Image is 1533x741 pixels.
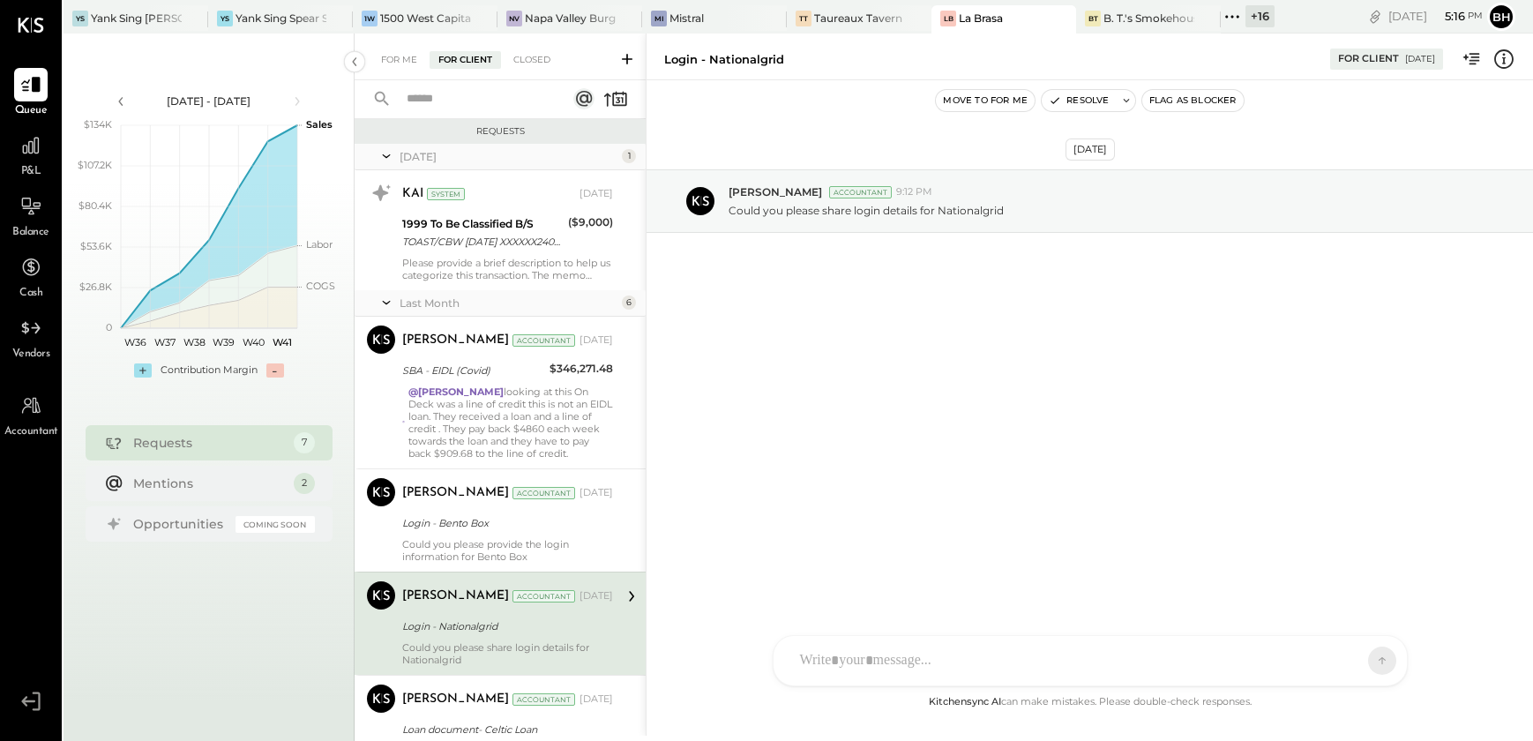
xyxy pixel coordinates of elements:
span: Vendors [12,347,50,363]
div: Login - Nationalgrid [664,51,784,68]
text: COGS [306,280,335,292]
div: + 16 [1245,5,1275,27]
a: Cash [1,251,61,302]
div: - [266,363,284,378]
span: 9:12 PM [896,185,932,199]
text: $80.4K [79,199,112,212]
div: [DATE] [580,333,613,348]
button: Flag as Blocker [1142,90,1244,111]
div: [DATE] [580,486,613,500]
div: 1 [622,149,636,163]
div: [DATE] [1405,53,1435,65]
text: $107.2K [78,159,112,171]
text: $134K [84,118,112,131]
text: $53.6K [80,240,112,252]
span: Cash [19,286,42,302]
div: Contribution Margin [161,363,258,378]
div: [DATE] - [DATE] [134,94,284,109]
div: ($9,000) [568,213,613,231]
span: [PERSON_NAME] [729,184,822,199]
text: 0 [106,321,112,333]
div: [DATE] [580,589,613,603]
button: Bh [1487,3,1515,31]
div: [DATE] [1066,138,1115,161]
button: Move to for me [936,90,1035,111]
a: Vendors [1,311,61,363]
div: Yank Sing Spear Street [236,11,326,26]
strong: @[PERSON_NAME] [408,385,504,398]
div: $346,271.48 [550,360,613,378]
span: P&L [21,164,41,180]
div: Could you please share login details for Nationalgrid [402,641,613,666]
div: For Client [430,51,501,69]
text: W36 [124,336,146,348]
text: W38 [183,336,205,348]
div: Accountant [512,487,575,499]
div: YS [217,11,233,26]
div: Last Month [400,296,617,311]
div: Yank Sing [PERSON_NAME][GEOGRAPHIC_DATA] [91,11,182,26]
button: Resolve [1042,90,1116,111]
p: Could you please share login details for Nationalgrid [729,203,1004,218]
div: Login - Bento Box [402,514,608,532]
div: Login - Nationalgrid [402,617,608,635]
div: La Brasa [959,11,1003,26]
div: System [427,188,465,200]
div: Mi [651,11,667,26]
div: 7 [294,432,315,453]
div: For Client [1338,52,1399,66]
div: + [134,363,152,378]
div: [DATE] [1388,8,1483,25]
div: B. T.'s Smokehouse [1103,11,1194,26]
div: NV [506,11,522,26]
div: Requests [133,434,285,452]
div: Could you please provide the login information for Bento Box [402,538,613,563]
div: Taureaux Tavern [814,11,902,26]
span: Accountant [4,424,58,440]
div: Mentions [133,475,285,492]
div: 1999 To Be Classified B/S [402,215,563,233]
text: W39 [213,336,235,348]
div: Accountant [829,186,892,198]
div: Requests [363,125,637,138]
div: For Me [372,51,426,69]
a: Balance [1,190,61,241]
div: LB [940,11,956,26]
div: Accountant [512,334,575,347]
div: Accountant [512,590,575,603]
div: KAI [402,185,423,203]
div: copy link [1366,7,1384,26]
a: Queue [1,68,61,119]
div: 1500 West Capital LP [380,11,471,26]
div: [PERSON_NAME] [402,588,509,605]
div: TOAST/CBW [DATE] XXXXXX2400VQV2I TOAST/CBW [DATE] XXXXXX2400VQV2I La Brasa [402,233,563,251]
div: 6 [622,296,636,310]
div: Mistral [669,11,704,26]
div: SBA - EIDL (Covid) [402,362,544,379]
div: [PERSON_NAME] [402,484,509,502]
text: Labor [306,238,333,251]
div: Opportunities [133,515,227,533]
text: $26.8K [79,281,112,293]
div: Closed [505,51,559,69]
text: W37 [154,336,176,348]
text: W40 [242,336,264,348]
div: [PERSON_NAME] [402,332,509,349]
div: looking at this On Deck was a line of credit this is not an EIDL loan. They received a loan and a... [408,385,613,460]
div: [DATE] [580,187,613,201]
text: W41 [273,336,292,348]
div: Loan document- Celtic Loan [402,721,608,738]
span: Queue [15,103,48,119]
div: [PERSON_NAME] [402,691,509,708]
div: YS [72,11,88,26]
div: TT [796,11,811,26]
div: Accountant [512,693,575,706]
div: Please provide a brief description to help us categorize this transaction. The memo might be help... [402,257,613,281]
div: 1W [362,11,378,26]
a: Accountant [1,389,61,440]
a: P&L [1,129,61,180]
div: [DATE] [580,692,613,707]
text: Sales [306,118,333,131]
div: BT [1085,11,1101,26]
div: [DATE] [400,149,617,164]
